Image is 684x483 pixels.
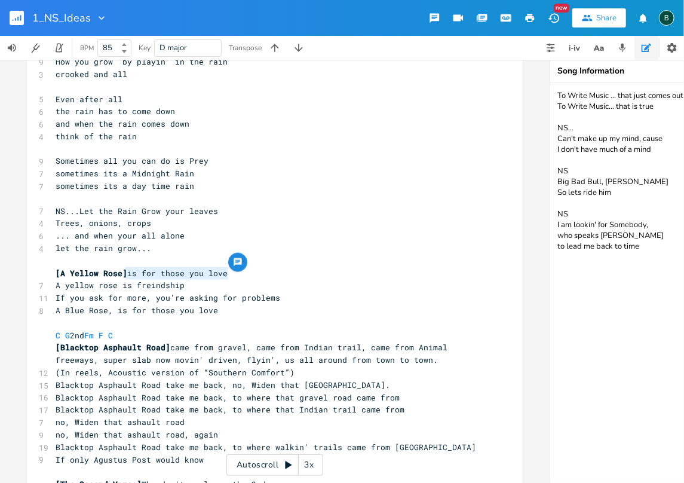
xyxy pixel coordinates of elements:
span: [A Yellow Rose] [56,268,127,279]
span: Blacktop Asphault Road take me back, no, Widen that [GEOGRAPHIC_DATA]. [56,380,390,390]
span: If you ask for more, you're asking for problems [56,292,280,303]
div: Transpose [229,44,262,51]
span: Fm [84,330,94,341]
span: let the rain grow... [56,243,151,253]
span: crooked and all [56,69,127,80]
button: B [659,4,674,32]
span: and when the rain comes down [56,118,189,129]
span: G [65,330,70,341]
span: Blacktop Asphault Road take me back, to where that gravel road came from [56,392,400,403]
span: C [108,330,113,341]
span: think of the rain [56,131,137,142]
span: NS...Let the Rain Grow your leaves [56,206,218,216]
div: 3x [299,454,320,476]
span: Blacktop Asphault Road take me back, to where that Indian trail came from [56,404,404,415]
div: Share [596,13,616,23]
div: Key [139,44,151,51]
div: BruCe [659,10,674,26]
span: no, Widen that ashault road [56,417,185,427]
span: Sometimes all you can do is Prey [56,155,208,166]
span: 1_NS_Ideas [32,13,91,23]
span: the rain has to come down [56,106,175,117]
span: If only Agustus Post would know [56,454,204,465]
span: (In reels, Acoustic version of “Southern Comfort”) [56,367,295,378]
div: Autoscroll [226,454,323,476]
span: no, Widen that ashault road, again [56,429,218,440]
span: C [56,330,60,341]
span: sometimes its a Midnight Rain [56,168,194,179]
button: Share [572,8,626,27]
span: A yellow rose is freindship [56,280,185,291]
button: New [542,7,566,29]
span: [Blacktop Asphault Road] [56,342,170,353]
span: D major [160,42,187,53]
span: Blacktop Asphault Road take me back, to where walkin' trails came from [GEOGRAPHIC_DATA] [56,442,476,453]
span: sometimes its a day time rain [56,181,194,191]
span: F [99,330,103,341]
div: BPM [80,45,94,51]
span: How you grow by playin' in the rain [56,56,228,67]
span: A Blue Rose, is for those you love [56,305,218,316]
span: ... and when your all alone [56,230,185,241]
span: came from gravel, came from Indian trail, came from Animal freeways, super slab now movin' driven... [56,342,452,365]
span: is for those you love [56,268,228,279]
span: Trees, onions, crops [56,218,151,228]
span: Even after all [56,94,122,105]
div: New [554,4,569,13]
span: 2nd [56,330,118,341]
